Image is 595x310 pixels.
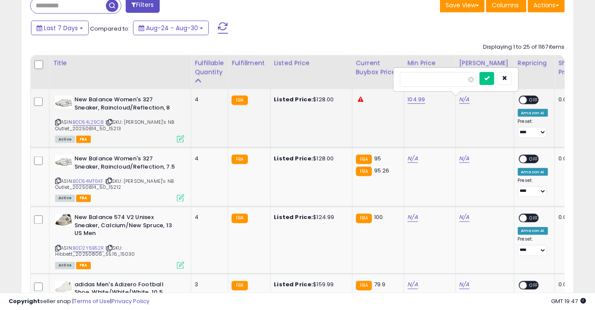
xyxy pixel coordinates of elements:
[274,95,313,103] b: Listed Price:
[55,195,75,202] span: All listings currently available for purchase on Amazon
[55,178,174,191] span: | SKU: [PERSON_NAME]'s NB Outlet_20250814_50_15212
[274,214,346,222] div: $124.99
[74,281,179,299] b: adidas Men's Adizero Football Shoe, White/White/White, 10.5
[274,281,313,289] b: Listed Price:
[55,155,184,201] div: ASIN:
[552,297,586,305] span: 2025-09-7 19:47 GMT
[74,297,110,305] a: Terms of Use
[73,178,104,185] a: B0D54MT6KF
[53,59,187,68] div: Title
[374,281,386,289] span: 79.9
[527,156,541,163] span: OFF
[9,297,40,305] strong: Copyright
[558,155,573,163] div: 0.00
[55,214,184,268] div: ASIN:
[232,96,248,105] small: FBA
[518,178,548,197] div: Preset:
[232,155,248,164] small: FBA
[76,136,91,143] span: FBA
[483,43,565,51] div: Displaying 1 to 25 of 1167 items
[459,281,470,289] a: N/A
[356,214,372,223] small: FBA
[558,96,573,103] div: 0.00
[274,96,346,103] div: $128.00
[527,215,541,222] span: OFF
[133,21,209,35] button: Aug-24 - Aug-30
[408,213,418,222] a: N/A
[558,281,573,289] div: 0.00
[558,59,576,77] div: Ship Price
[459,59,511,68] div: [PERSON_NAME]
[232,59,267,68] div: Fulfillment
[459,154,470,163] a: N/A
[55,119,174,132] span: | SKU: [PERSON_NAME]'s NB Outlet_20250814_50_15213
[518,109,548,117] div: Amazon AI
[518,168,548,176] div: Amazon AI
[518,227,548,235] div: Amazon AI
[31,21,89,35] button: Last 7 Days
[527,97,541,104] span: OFF
[195,214,221,222] div: 4
[74,96,179,114] b: New Balance Women's 327 Sneaker, Raincloud/Reflection, 8
[408,95,425,104] a: 104.99
[459,95,470,104] a: N/A
[518,119,548,138] div: Preset:
[195,281,221,289] div: 3
[356,281,372,291] small: FBA
[195,155,221,163] div: 4
[408,154,418,163] a: N/A
[146,24,198,32] span: Aug-24 - Aug-30
[527,282,541,289] span: OFF
[74,214,179,240] b: New Balance 574 V2 Unisex Sneaker, Calcium/New Spruce, 13 US Men
[55,96,72,109] img: 31fqTZCRWBL._SL40_.jpg
[90,25,130,33] span: Compared to:
[73,245,104,252] a: B0D2Y6B52R
[195,96,221,103] div: 4
[55,262,75,269] span: All listings currently available for purchase on Amazon
[558,214,573,222] div: 0.00
[356,155,372,164] small: FBA
[195,59,224,77] div: Fulfillable Quantity
[55,245,135,258] span: | SKU: Hibbett_20250806_55.16_15030
[274,59,349,68] div: Listed Price
[232,281,248,291] small: FBA
[44,24,78,32] span: Last 7 Days
[374,213,383,222] span: 100
[232,214,248,223] small: FBA
[55,136,75,143] span: All listings currently available for purchase on Amazon
[518,59,551,68] div: Repricing
[274,281,346,289] div: $159.99
[76,262,91,269] span: FBA
[74,155,179,173] b: New Balance Women's 327 Sneaker, Raincloud/Reflection, 7.5
[356,59,400,77] div: Current Buybox Price
[374,154,381,163] span: 95
[408,281,418,289] a: N/A
[356,167,372,176] small: FBA
[55,281,72,293] img: 31LcUuMKV2L._SL40_.jpg
[112,297,149,305] a: Privacy Policy
[73,119,104,126] a: B0D54L29C8
[55,214,72,226] img: 41gneVSNacL._SL40_.jpg
[459,213,470,222] a: N/A
[408,59,452,68] div: Min Price
[76,195,91,202] span: FBA
[9,297,149,306] div: seller snap | |
[274,213,313,222] b: Listed Price:
[55,155,72,168] img: 31fqTZCRWBL._SL40_.jpg
[374,166,390,175] span: 95.26
[518,237,548,256] div: Preset:
[492,1,519,9] span: Columns
[274,154,313,163] b: Listed Price:
[274,155,346,163] div: $128.00
[55,96,184,142] div: ASIN:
